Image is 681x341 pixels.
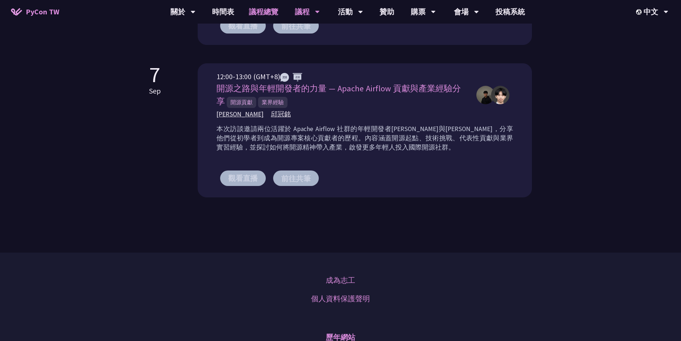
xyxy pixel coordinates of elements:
[476,86,495,104] img: 劉哲佑 Jason,邱冠銘
[258,97,287,108] span: 業界經驗
[216,83,461,106] span: 開源之路與年輕開發者的力量 — Apache Airflow 貢獻與產業經驗分享
[271,110,291,119] span: 邱冠銘
[11,8,22,15] img: Home icon of PyCon TW 2025
[326,275,355,286] a: 成為志工
[491,86,509,104] img: 劉哲佑 Jason,邱冠銘
[227,97,256,108] span: 開源貢獻
[220,18,266,34] button: 觀看直播
[273,18,319,34] button: 前往共筆
[4,3,67,21] a: PyCon TW
[636,9,643,15] img: Locale Icon
[216,124,513,152] p: 本次訪談邀請兩位活躍於 Apache Airflow 社群的年輕開發者[PERSON_NAME]與[PERSON_NAME]，分享他們從初學者到成為開源專案核心貢獻者的歷程。內容涵蓋開源起點、技...
[149,63,161,85] p: 7
[280,73,302,82] img: ZHZH.38617ef.svg
[216,71,469,82] div: 12:00-13:00 (GMT+8)
[273,170,319,186] button: 前往共筆
[220,170,266,186] button: 觀看直播
[149,85,161,96] p: Sep
[216,110,264,119] span: [PERSON_NAME]
[26,6,59,17] span: PyCon TW
[311,293,370,304] a: 個人資料保護聲明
